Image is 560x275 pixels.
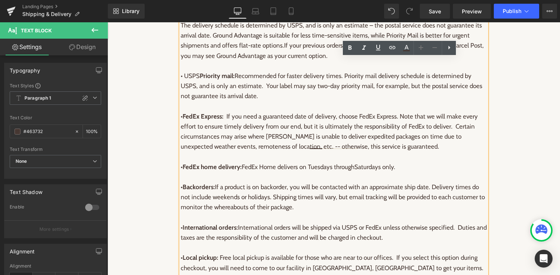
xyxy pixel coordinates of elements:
[83,125,101,138] div: %
[229,4,247,19] a: Desktop
[247,4,264,19] a: Laptop
[75,90,116,98] strong: FedEx Express:
[73,49,380,79] p: • USPS Recommended for faster delivery times. Priority mail delivery schedule is determined by US...
[75,141,134,148] strong: FedEx home delivery:
[75,232,112,239] strong: Local pickup:
[73,140,380,150] p: • FedEx Home delivers on Tuesdays through .
[10,82,101,88] div: Text Styles
[75,201,131,209] strong: International orders:
[10,204,78,212] div: Enable
[25,95,51,101] b: Paragraph 1
[453,4,491,19] a: Preview
[73,160,380,190] p: • If a product is on backorder, you will be contacted with an approximate ship date. Delivery tim...
[429,7,441,15] span: Save
[10,244,35,255] div: Alignment
[542,4,557,19] button: More
[73,89,380,130] p: • If you need a guaranteed date of delivery, choose FedEx Express. Note that we will make every e...
[10,147,101,152] div: Text Transform
[282,4,300,19] a: Mobile
[73,19,376,37] span: If your previous orders have been shipped through First Class or Parcel Post, you may see Ground ...
[264,4,282,19] a: Tablet
[462,7,482,15] span: Preview
[122,8,139,14] span: Library
[402,4,417,19] button: Redo
[39,226,69,233] p: More settings
[16,158,27,164] b: None
[10,115,101,120] div: Text Color
[247,141,286,148] span: Saturdays only
[23,127,71,136] input: Color
[108,4,145,19] a: New Library
[73,200,380,220] p: • International orders will be shipped via USPS or FedEx unless otherwise specified. Duties and t...
[92,50,127,57] strong: Priority mail:
[4,220,106,238] button: More settings
[75,161,107,168] strong: Backorders:
[503,8,521,14] span: Publish
[10,263,101,269] div: Alignment
[22,4,108,10] a: Landing Pages
[384,4,399,19] button: Undo
[494,4,539,19] button: Publish
[73,232,75,239] span: •
[55,39,109,55] a: Design
[22,11,71,17] span: Shipping & Delivery
[535,250,553,268] div: Open Intercom Messenger
[10,63,40,74] div: Typography
[10,185,42,195] div: Text Shadow
[21,27,52,33] span: Text Block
